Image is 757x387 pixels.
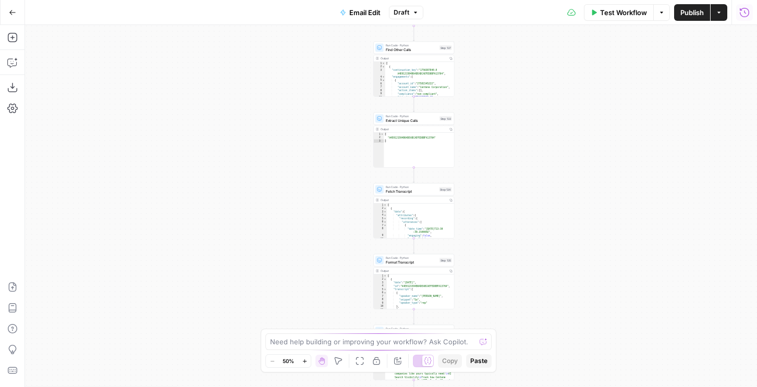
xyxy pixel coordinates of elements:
g: Edge from step_137 to step_133 [413,97,414,112]
div: 1 [374,133,384,136]
div: Run Code · PythonFetch TranscriptStep 134Output[ { "data":{ "attributes":{ "recording":{ "utteran... [373,183,454,239]
div: 2 [374,65,385,69]
div: 7 [374,295,387,298]
div: 3 [374,281,387,285]
span: Toggle code folding, rows 1 through 66 [382,62,385,66]
div: Run Code · PythonCodeStep 64Output{ "draft_id":"msg_2ogok0pm", "draft_content":"Hi Stevi,\nThanks... [373,325,454,380]
span: Toggle code folding, rows 2 through 117 [384,278,387,281]
span: Toggle code folding, rows 4 through 339 [384,214,387,217]
span: Toggle code folding, rows 1 through 344 [384,204,387,207]
span: Toggle code folding, rows 11 through 15 [384,308,387,312]
div: Step 135 [439,258,452,263]
span: Paste [470,356,487,366]
div: Run Code · PythonExtract Unique CallsStep 133Output[ "A4E0121594B64DEABCAEFED8BFA13764"] [373,113,454,168]
span: Run Code · Python [386,43,437,47]
button: Test Workflow [584,4,653,21]
span: Extract Unique Calls [386,118,437,123]
div: 7 [374,85,385,89]
span: Run Code · Python [386,114,437,118]
div: 1 [374,204,387,207]
div: Step 137 [439,45,452,50]
button: Paste [466,354,492,368]
div: 4 [374,284,387,288]
span: Toggle code folding, rows 2 through 65 [382,65,385,69]
span: Run Code · Python [386,256,437,260]
span: Toggle code folding, rows 2 through 343 [384,207,387,210]
div: Step 134 [439,187,452,192]
div: 3 [374,69,385,76]
div: 2 [374,136,384,140]
div: 11 [374,308,387,312]
span: 50% [283,357,294,365]
div: 8 [374,227,387,234]
g: Edge from step_134 to step_135 [413,239,414,254]
span: Toggle code folding, rows 5 through 63 [382,79,385,82]
span: Email Edit [349,7,381,18]
span: Format Transcript [386,259,437,265]
div: 4 [374,76,385,79]
g: Edge from step_135 to step_64 [413,309,414,324]
span: Toggle code folding, rows 4 through 64 [382,76,385,79]
div: 10 [374,305,387,308]
div: Output [381,127,446,131]
div: Run Code · PythonFind Other CallsStep 137Output[ { "continuation_key":"1756387840.0 A4E0121594B64... [373,42,454,97]
div: 4 [374,214,387,217]
div: 6 [374,220,387,224]
span: Toggle code folding, rows 5 through 338 [384,217,387,221]
g: Edge from step_133 to step_134 [413,168,414,183]
div: 10 [374,96,385,99]
div: 9 [374,92,385,96]
div: 2 [374,207,387,210]
div: 9 [374,302,387,305]
span: Toggle code folding, rows 1 through 3 [381,133,384,136]
span: Find Other Calls [386,47,437,52]
div: 5 [374,217,387,221]
button: Copy [438,354,462,368]
button: Email Edit [334,4,387,21]
span: Toggle code folding, rows 3 through 342 [384,210,387,214]
span: Copy [442,356,458,366]
div: 5 [374,79,385,82]
span: Draft [394,8,409,17]
span: Toggle code folding, rows 5 through 116 [384,288,387,292]
span: Toggle code folding, rows 6 through 337 [384,220,387,224]
span: Run Code · Python [386,185,437,189]
div: 3 [374,140,384,143]
div: 9 [374,234,387,238]
div: Run Code · PythonFormat TranscriptStep 135Output[ { "date":"[DATE]", "id":"A4E0121594B64DEABCAEFE... [373,254,454,309]
div: 5 [374,288,387,292]
div: 8 [374,298,387,302]
span: Toggle code folding, rows 6 through 10 [384,291,387,295]
div: Output [381,56,446,60]
span: Toggle code folding, rows 1 through 118 [384,274,387,278]
button: Draft [389,6,423,19]
div: 10 [374,238,387,241]
span: Run Code · Python [386,327,438,331]
div: 1 [374,62,385,66]
span: Toggle code folding, rows 7 through 21 [384,224,387,228]
div: 2 [374,278,387,281]
div: 1 [374,274,387,278]
span: Test Workflow [600,7,647,18]
button: Publish [674,4,710,21]
div: Output [381,198,446,202]
span: Publish [680,7,704,18]
span: Fetch Transcript [386,189,437,194]
div: 3 [374,210,387,214]
div: 7 [374,224,387,228]
div: 6 [374,291,387,295]
div: 8 [374,89,385,93]
div: Step 133 [439,116,452,121]
g: Edge from step_60 to step_137 [413,26,414,41]
div: Output [381,269,446,273]
div: 6 [374,82,385,86]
